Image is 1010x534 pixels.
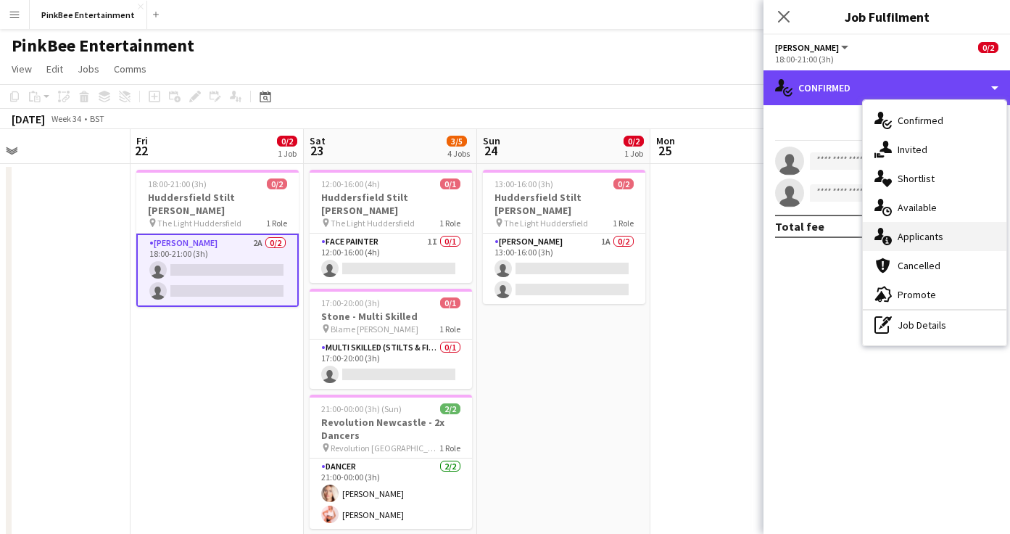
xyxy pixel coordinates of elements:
div: Applicants [863,222,1006,251]
span: Week 34 [48,113,84,124]
span: The Light Huddersfield [504,218,588,229]
span: 0/2 [978,42,998,53]
span: Revolution [GEOGRAPHIC_DATA] [331,443,439,453]
span: 21:00-00:00 (3h) (Sun) [321,403,402,414]
span: Blame [PERSON_NAME] [331,324,418,334]
app-card-role: Dancer2/221:00-00:00 (3h)[PERSON_NAME][PERSON_NAME] [310,459,472,529]
span: Mon [656,134,675,147]
button: PinkBee Entertainment [30,1,147,29]
app-job-card: 18:00-21:00 (3h)0/2Huddersfield Stilt [PERSON_NAME] The Light Huddersfield1 Role[PERSON_NAME]2A0/... [136,170,299,307]
div: Invited [863,135,1006,164]
app-card-role: Multi Skilled (Stilts & Fire)0/117:00-20:00 (3h) [310,340,472,389]
app-card-role: [PERSON_NAME]1A0/213:00-16:00 (3h) [483,234,645,304]
a: Edit [41,59,69,78]
span: 1 Role [439,443,460,453]
span: Jobs [78,62,99,75]
app-job-card: 17:00-20:00 (3h)0/1Stone - Multi Skilled Blame [PERSON_NAME]1 RoleMulti Skilled (Stilts & Fire)0/... [310,289,472,389]
h1: PinkBee Entertainment [12,35,194,57]
div: 1 Job [278,148,297,159]
span: Comms [114,62,146,75]
span: 2/2 [440,403,460,414]
div: Shortlist [863,164,1006,193]
app-card-role: [PERSON_NAME]2A0/218:00-21:00 (3h) [136,234,299,307]
app-job-card: 12:00-16:00 (4h)0/1Huddersfield Stilt [PERSON_NAME] The Light Huddersfield1 RoleFace Painter1I0/1... [310,170,472,283]
span: Stilt Walker [775,42,839,53]
span: 25 [654,142,675,159]
app-job-card: 13:00-16:00 (3h)0/2Huddersfield Stilt [PERSON_NAME] The Light Huddersfield1 Role[PERSON_NAME]1A0/... [483,170,645,304]
span: 1 Role [613,218,634,229]
div: Confirmed [763,70,1010,105]
button: [PERSON_NAME] [775,42,850,53]
app-card-role: Face Painter1I0/112:00-16:00 (4h) [310,234,472,283]
h3: Job Fulfilment [763,7,1010,26]
span: 0/2 [613,178,634,189]
a: Jobs [72,59,105,78]
span: 0/2 [624,136,644,147]
div: Confirmed [863,106,1006,135]
app-job-card: 21:00-00:00 (3h) (Sun)2/2Revolution Newcastle - 2x Dancers Revolution [GEOGRAPHIC_DATA]1 RoleDanc... [310,395,472,529]
div: Promote [863,280,1006,309]
h3: Stone - Multi Skilled [310,310,472,323]
span: 12:00-16:00 (4h) [321,178,380,189]
span: 0/2 [277,136,297,147]
span: 24 [481,142,500,159]
span: 3/5 [447,136,467,147]
div: Available [863,193,1006,222]
span: 1 Role [266,218,287,229]
div: [DATE] [12,112,45,126]
span: 17:00-20:00 (3h) [321,297,380,308]
h3: Huddersfield Stilt [PERSON_NAME] [136,191,299,217]
span: Sat [310,134,326,147]
span: 0/1 [440,297,460,308]
div: 1 Job [624,148,643,159]
span: 0/1 [440,178,460,189]
span: 22 [134,142,148,159]
span: The Light Huddersfield [157,218,241,229]
h3: Huddersfield Stilt [PERSON_NAME] [310,191,472,217]
div: Cancelled [863,251,1006,280]
div: 18:00-21:00 (3h) [775,54,998,65]
span: Sun [483,134,500,147]
span: 23 [307,142,326,159]
div: BST [90,113,104,124]
h3: Revolution Newcastle - 2x Dancers [310,416,472,442]
a: View [6,59,38,78]
span: The Light Huddersfield [331,218,415,229]
span: 13:00-16:00 (3h) [494,178,553,189]
span: Edit [46,62,63,75]
span: Fri [136,134,148,147]
h3: Huddersfield Stilt [PERSON_NAME] [483,191,645,217]
span: 1 Role [439,324,460,334]
a: Comms [108,59,152,78]
div: Job Details [863,311,1006,340]
div: 4 Jobs [447,148,470,159]
span: 0/2 [267,178,287,189]
span: 1 Role [439,218,460,229]
span: 18:00-21:00 (3h) [148,178,207,189]
span: View [12,62,32,75]
div: Total fee [775,219,824,234]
